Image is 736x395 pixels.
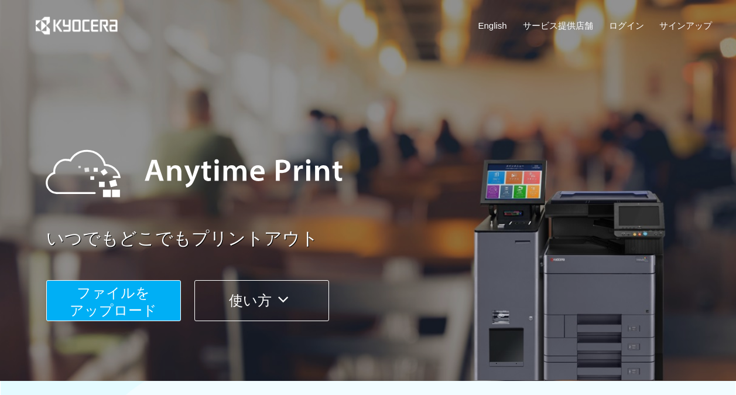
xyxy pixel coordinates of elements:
[46,226,720,251] a: いつでもどこでもプリントアウト
[478,19,507,32] a: English
[46,280,181,321] button: ファイルを​​アップロード
[70,285,157,318] span: ファイルを ​​アップロード
[523,19,593,32] a: サービス提供店舗
[659,19,712,32] a: サインアップ
[609,19,644,32] a: ログイン
[194,280,329,321] button: 使い方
